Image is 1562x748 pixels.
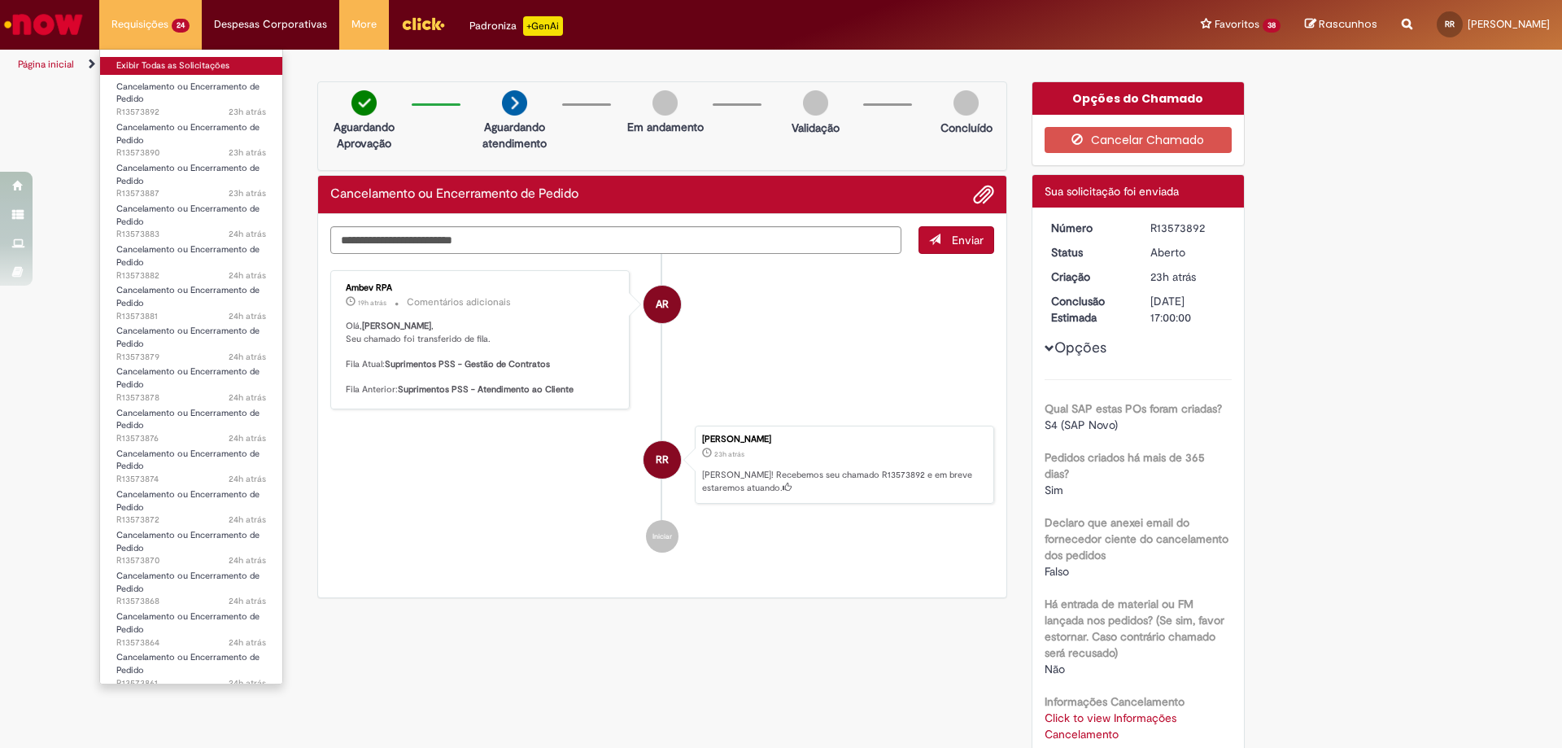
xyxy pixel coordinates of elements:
[229,514,266,526] span: 24h atrás
[116,243,260,269] span: Cancelamento ou Encerramento de Pedido
[803,90,828,116] img: img-circle-grey.png
[1045,597,1224,660] b: Há entrada de material ou FM lançada nos pedidos? (Se sim, favor estornar. Caso contrário chamado...
[229,351,266,363] time: 28/09/2025 12:02:04
[229,187,266,199] time: 28/09/2025 12:09:11
[502,90,527,116] img: arrow-next.png
[953,90,979,116] img: img-circle-grey.png
[229,391,266,404] time: 28/09/2025 12:00:23
[116,365,260,391] span: Cancelamento ou Encerramento de Pedido
[330,226,901,254] textarea: Digite sua mensagem aqui...
[116,147,266,160] span: R13573890
[116,677,266,690] span: R13573861
[1045,401,1222,416] b: Qual SAP estas POs foram criadas?
[229,106,266,118] span: 23h atrás
[100,241,282,276] a: Aberto R13573882 : Cancelamento ou Encerramento de Pedido
[229,269,266,282] span: 24h atrás
[229,473,266,485] span: 24h atrás
[351,90,377,116] img: check-circle-green.png
[229,351,266,363] span: 24h atrás
[229,677,266,689] time: 28/09/2025 11:48:51
[116,310,266,323] span: R13573881
[973,184,994,205] button: Adicionar anexos
[1045,515,1228,562] b: Declaro que anexei email do fornecedor ciente do cancelamento dos pedidos
[469,16,563,36] div: Padroniza
[1045,483,1063,497] span: Sim
[714,449,744,459] time: 28/09/2025 12:12:53
[1039,269,1139,285] dt: Criação
[1305,17,1377,33] a: Rascunhos
[100,160,282,195] a: Aberto R13573887 : Cancelamento ou Encerramento de Pedido
[229,554,266,566] span: 24h atrás
[100,608,282,643] a: Aberto R13573864 : Cancelamento ou Encerramento de Pedido
[116,269,266,282] span: R13573882
[116,351,266,364] span: R13573879
[1319,16,1377,32] span: Rascunhos
[116,203,260,228] span: Cancelamento ou Encerramento de Pedido
[714,449,744,459] span: 23h atrás
[229,595,266,607] span: 24h atrás
[229,228,266,240] time: 28/09/2025 12:05:58
[116,432,266,445] span: R13573876
[2,8,85,41] img: ServiceNow
[229,187,266,199] span: 23h atrás
[100,57,282,75] a: Exibir Todas as Solicitações
[100,119,282,154] a: Aberto R13573890 : Cancelamento ou Encerramento de Pedido
[229,106,266,118] time: 28/09/2025 12:12:54
[229,554,266,566] time: 28/09/2025 11:55:30
[918,226,994,254] button: Enviar
[1039,220,1139,236] dt: Número
[100,527,282,562] a: Aberto R13573870 : Cancelamento ou Encerramento de Pedido
[407,295,511,309] small: Comentários adicionais
[346,320,617,396] p: Olá, , Seu chamado foi transferido de fila. Fila Atual: Fila Anterior:
[116,595,266,608] span: R13573868
[652,90,678,116] img: img-circle-grey.png
[358,298,386,308] span: 19h atrás
[1045,694,1185,709] b: Informações Cancelamento
[1468,17,1550,31] span: [PERSON_NAME]
[656,285,669,324] span: AR
[702,435,985,444] div: [PERSON_NAME]
[229,514,266,526] time: 28/09/2025 11:56:35
[100,486,282,521] a: Aberto R13573872 : Cancelamento ou Encerramento de Pedido
[1150,269,1196,284] span: 23h atrás
[644,441,681,479] div: Rafael Rodrigues
[346,283,617,293] div: Ambev RPA
[1150,293,1226,326] div: [DATE] 17:00:00
[100,200,282,235] a: Aberto R13573883 : Cancelamento ou Encerramento de Pedido
[229,432,266,444] span: 24h atrás
[1263,19,1281,33] span: 38
[1045,127,1233,153] button: Cancelar Chamado
[116,228,266,241] span: R13573883
[1150,269,1226,285] div: 28/09/2025 12:12:53
[116,473,266,486] span: R13573874
[330,426,994,504] li: Rafael Rodrigues
[116,325,260,350] span: Cancelamento ou Encerramento de Pedido
[229,228,266,240] span: 24h atrás
[229,636,266,649] time: 28/09/2025 11:51:25
[1215,16,1259,33] span: Favoritos
[523,16,563,36] p: +GenAi
[362,320,431,332] b: [PERSON_NAME]
[111,16,168,33] span: Requisições
[116,514,266,527] span: R13573872
[116,651,260,676] span: Cancelamento ou Encerramento de Pedido
[116,391,266,405] span: R13573878
[116,488,260,514] span: Cancelamento ou Encerramento de Pedido
[229,677,266,689] span: 24h atrás
[229,310,266,322] span: 24h atrás
[1045,184,1179,199] span: Sua solicitação foi enviada
[116,570,260,595] span: Cancelamento ou Encerramento de Pedido
[952,233,984,247] span: Enviar
[1045,564,1069,579] span: Falso
[116,448,260,473] span: Cancelamento ou Encerramento de Pedido
[100,282,282,317] a: Aberto R13573881 : Cancelamento ou Encerramento de Pedido
[214,16,327,33] span: Despesas Corporativas
[656,440,669,479] span: RR
[116,106,266,119] span: R13573892
[12,50,1029,80] ul: Trilhas de página
[116,284,260,309] span: Cancelamento ou Encerramento de Pedido
[116,187,266,200] span: R13573887
[330,254,994,569] ul: Histórico de tíquete
[100,405,282,440] a: Aberto R13573876 : Cancelamento ou Encerramento de Pedido
[475,119,554,151] p: Aguardando atendimento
